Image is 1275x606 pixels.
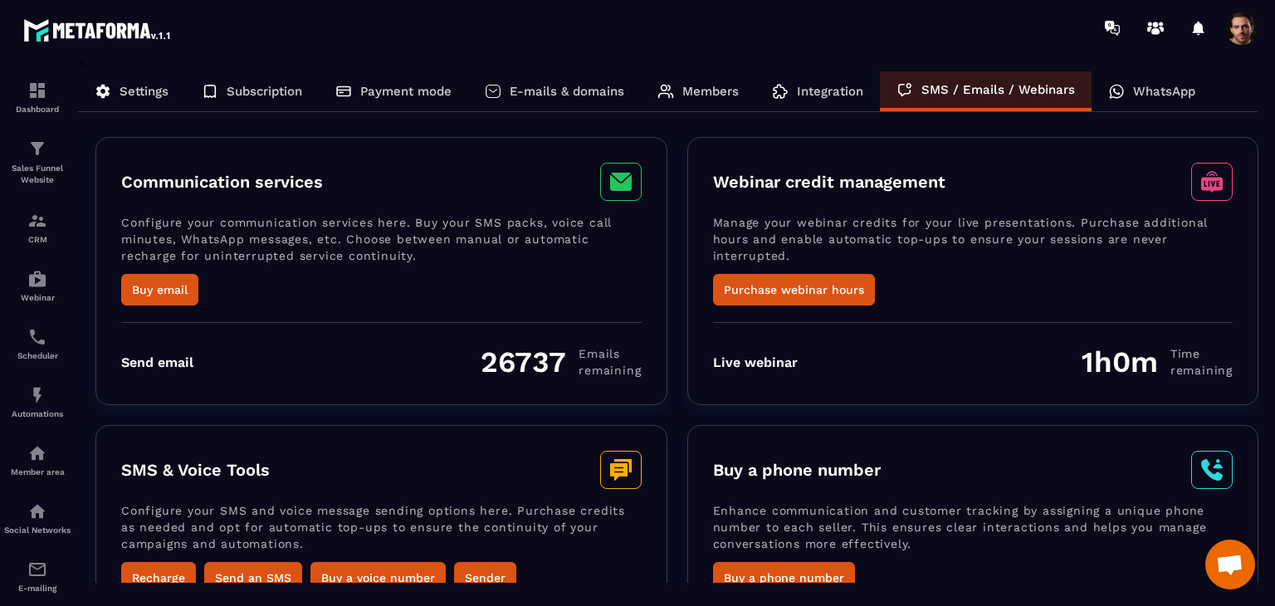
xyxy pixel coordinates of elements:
a: automationsautomationsWebinar [4,257,71,315]
a: social-networksocial-networkSocial Networks [4,489,71,547]
p: Integration [797,84,863,99]
p: Sales Funnel Website [4,163,71,186]
p: Scheduler [4,351,71,360]
img: automations [27,385,47,405]
p: Payment mode [360,84,452,99]
p: Enhance communication and customer tracking by assigning a unique phone number to each seller. Th... [713,502,1233,562]
button: Buy a voice number [310,562,446,594]
img: logo [23,15,173,45]
a: schedulerschedulerScheduler [4,315,71,373]
button: Purchase webinar hours [713,274,875,305]
p: Subscription [227,84,302,99]
p: Dashboard [4,105,71,114]
p: Social Networks [4,525,71,535]
h3: Communication services [121,172,323,192]
img: formation [27,139,47,159]
p: Configure your SMS and voice message sending options here. Purchase credits as needed and opt for... [121,502,642,562]
h3: Buy a phone number [713,460,881,480]
div: Live webinar [713,354,798,370]
p: E-mails & domains [510,84,624,99]
a: formationformationCRM [4,198,71,257]
span: remaining [579,362,641,379]
button: Sender [454,562,516,594]
button: Buy email [121,274,198,305]
p: SMS / Emails / Webinars [921,82,1075,97]
img: email [27,560,47,579]
h3: SMS & Voice Tools [121,460,270,480]
button: Send an SMS [204,562,302,594]
p: Configure your communication services here. Buy your SMS packs, voice call minutes, WhatsApp mess... [121,214,642,274]
a: formationformationDashboard [4,68,71,126]
div: 1h0m [1082,345,1233,379]
h3: Webinar credit management [713,172,945,192]
div: 26737 [481,345,641,379]
p: Manage your webinar credits for your live presentations. Purchase additional hours and enable aut... [713,214,1233,274]
p: Members [682,84,739,99]
div: Send email [121,354,193,370]
p: Member area [4,467,71,476]
div: Mở cuộc trò chuyện [1205,540,1255,589]
img: automations [27,269,47,289]
button: Buy a phone number [713,562,855,594]
span: Emails [579,345,641,362]
a: formationformationSales Funnel Website [4,126,71,198]
img: automations [27,443,47,463]
a: automationsautomationsMember area [4,431,71,489]
p: E-mailing [4,584,71,593]
span: remaining [1170,362,1233,379]
p: CRM [4,235,71,244]
p: Settings [120,84,169,99]
a: automationsautomationsAutomations [4,373,71,431]
p: Webinar [4,293,71,302]
p: Automations [4,409,71,418]
img: formation [27,81,47,100]
span: Time [1170,345,1233,362]
img: scheduler [27,327,47,347]
button: Recharge [121,562,196,594]
p: WhatsApp [1133,84,1195,99]
a: emailemailE-mailing [4,547,71,605]
img: social-network [27,501,47,521]
img: formation [27,211,47,231]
